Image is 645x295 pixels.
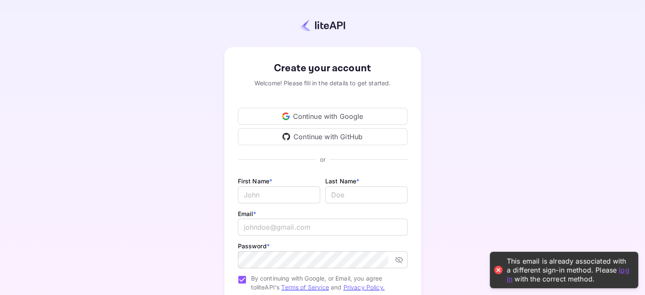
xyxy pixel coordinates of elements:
[238,242,270,250] label: Password
[507,257,630,283] div: This email is already associated with a different sign-in method. Please with the correct method.
[238,177,273,185] label: First Name
[238,128,408,145] div: Continue with GitHub
[281,284,329,291] a: Terms of Service
[507,265,629,283] a: log in
[343,284,385,291] a: Privacy Policy.
[238,108,408,125] div: Continue with Google
[238,210,257,217] label: Email
[238,219,408,236] input: johndoe@gmail.com
[300,19,345,31] img: liteapi
[325,186,408,203] input: Doe
[238,61,408,76] div: Create your account
[251,274,401,292] span: By continuing with Google, or Email, you agree to liteAPI's and
[325,177,360,185] label: Last Name
[238,79,408,87] div: Welcome! Please fill in the details to get started.
[391,252,407,267] button: toggle password visibility
[238,186,320,203] input: John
